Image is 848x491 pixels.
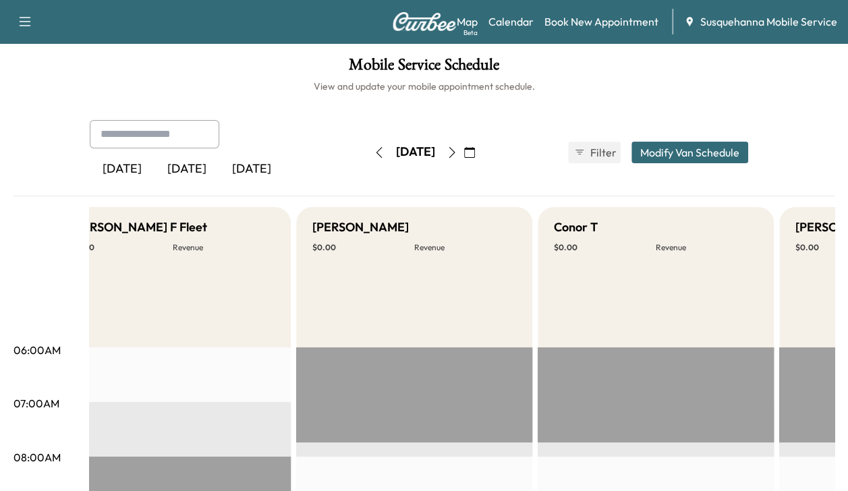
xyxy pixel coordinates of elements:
p: $ 0.00 [312,242,414,253]
h5: Conor T [554,218,598,237]
h5: [PERSON_NAME] F Fleet [71,218,207,237]
div: [DATE] [396,144,435,161]
div: [DATE] [219,154,284,185]
div: [DATE] [154,154,219,185]
span: Filter [590,144,615,161]
div: Beta [463,28,478,38]
p: Revenue [414,242,516,253]
a: Book New Appointment [544,13,658,30]
span: Susquehanna Mobile Service [700,13,837,30]
p: Revenue [656,242,758,253]
div: [DATE] [90,154,154,185]
p: 07:00AM [13,395,59,411]
h1: Mobile Service Schedule [13,57,835,80]
p: 08:00AM [13,449,61,465]
p: 06:00AM [13,342,61,358]
a: MapBeta [457,13,478,30]
button: Modify Van Schedule [631,142,748,163]
h5: [PERSON_NAME] [312,218,409,237]
a: Calendar [488,13,534,30]
h6: View and update your mobile appointment schedule. [13,80,835,93]
img: Curbee Logo [392,12,457,31]
p: $ 0.00 [71,242,173,253]
p: Revenue [173,242,275,253]
p: $ 0.00 [554,242,656,253]
button: Filter [568,142,621,163]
